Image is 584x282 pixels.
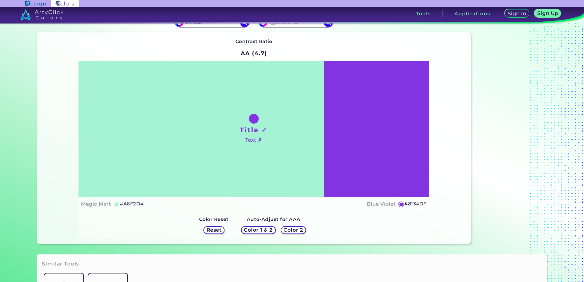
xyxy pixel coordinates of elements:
strong: Color Reset [199,216,229,222]
h5: ◉ [398,200,405,208]
h3: Similar Tools [42,260,79,268]
strong: Auto-Adjust for AAA [247,216,301,222]
h5: #8134DF [404,200,426,208]
h1: Title ✓ [240,125,268,134]
strong: Contrast Ratio [235,38,272,44]
img: logo_artyclick_colors_white.svg [20,9,64,20]
h3: Applications [454,11,490,16]
img: ArtyClick Design logo [25,1,46,6]
h5: Sign Up [538,11,557,16]
h5: ◉ [113,200,120,208]
h4: Text ✗ [245,136,262,144]
h5: Reset [207,228,221,232]
h3: Tools [416,11,431,16]
h4: Magic Mint [81,200,111,208]
h5: Color 2 [284,228,302,232]
h5: #A6F2D4 [120,200,143,208]
h5: Sign In [509,11,525,16]
h4: Blue Violet [367,200,396,208]
a: Sign In [506,10,528,17]
a: Sign Up [536,10,560,17]
h2: AA (4.7) [238,47,270,60]
h5: Color 1 & 2 [245,228,271,232]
